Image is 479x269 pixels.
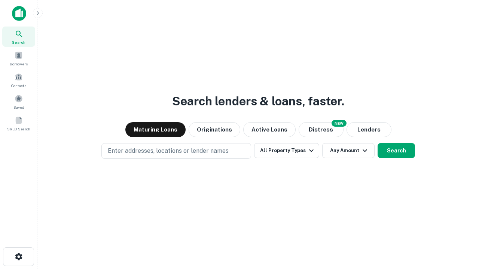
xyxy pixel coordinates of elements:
[2,70,35,90] a: Contacts
[2,92,35,112] a: Saved
[347,122,391,137] button: Lenders
[299,122,344,137] button: Search distressed loans with lien and other non-mortgage details.
[442,209,479,245] iframe: Chat Widget
[2,113,35,133] a: SREO Search
[172,92,344,110] h3: Search lenders & loans, faster.
[12,39,25,45] span: Search
[10,61,28,67] span: Borrowers
[254,143,319,158] button: All Property Types
[7,126,30,132] span: SREO Search
[108,146,229,155] p: Enter addresses, locations or lender names
[12,6,26,21] img: capitalize-icon.png
[378,143,415,158] button: Search
[322,143,375,158] button: Any Amount
[332,120,347,127] div: NEW
[11,83,26,89] span: Contacts
[189,122,240,137] button: Originations
[101,143,251,159] button: Enter addresses, locations or lender names
[2,48,35,68] a: Borrowers
[2,27,35,47] a: Search
[13,104,24,110] span: Saved
[243,122,296,137] button: Active Loans
[125,122,186,137] button: Maturing Loans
